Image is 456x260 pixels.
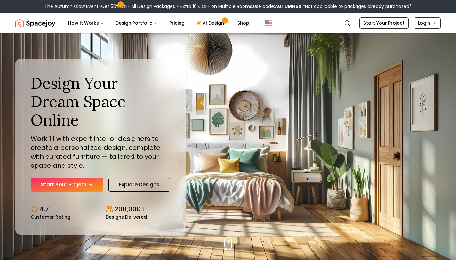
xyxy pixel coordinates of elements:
[15,17,55,29] img: Spacejoy Logo
[106,215,147,219] small: Designs Delivered
[414,17,441,29] a: Login
[15,17,55,29] a: Spacejoy
[164,17,190,29] a: Pricing
[31,134,170,170] p: Work 1:1 with expert interior designers to create a personalized design, complete with curated fu...
[40,205,49,214] p: 4.7
[301,3,412,10] span: *Not applicable to packages already purchased*
[15,13,441,33] nav: Global
[253,3,301,10] span: Use code:
[115,205,145,214] p: 200,000+
[31,215,70,219] small: Customer Rating
[265,19,272,27] img: United States
[63,17,109,29] button: How It Works
[63,17,254,29] nav: Main
[359,17,409,29] a: Start Your Project
[31,74,170,129] h1: Design Your Dream Space Online
[31,178,103,192] a: Start Your Project
[232,17,254,29] a: Shop
[31,199,170,219] div: Design stats
[275,3,301,10] b: AUTUMN50
[44,3,412,10] div: The Autumn Glow Event-Get 50% OFF All Design Packages + Extra 10% OFF on Multiple Rooms.
[108,178,170,192] a: Explore Designs
[110,17,163,29] button: Design Portfolio
[191,17,231,29] a: AI Design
